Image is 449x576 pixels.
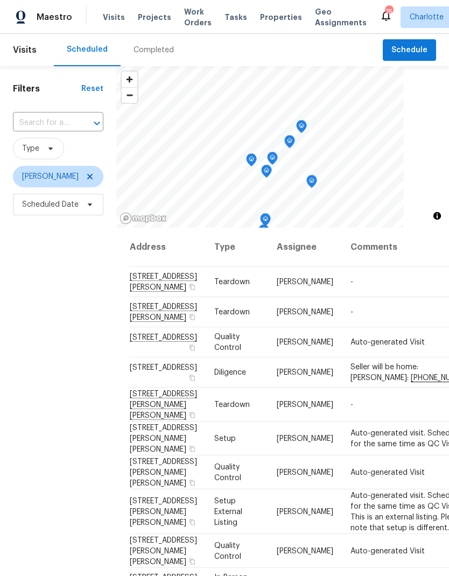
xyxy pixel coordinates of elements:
span: - [350,401,353,408]
span: Work Orders [184,6,212,28]
div: Completed [134,45,174,55]
span: Quality Control [214,463,241,481]
button: Toggle attribution [431,209,444,222]
span: [PERSON_NAME] [277,278,333,286]
span: [PERSON_NAME] [277,508,333,515]
span: [PERSON_NAME] [277,369,333,376]
button: Zoom in [122,72,137,87]
span: Diligence [214,369,246,376]
button: Copy Address [187,477,197,487]
span: Zoom out [122,88,137,103]
div: Map marker [260,213,271,230]
span: Teardown [214,278,250,286]
span: [PERSON_NAME] [277,308,333,316]
button: Copy Address [187,517,197,526]
span: Auto-generated Visit [350,468,425,476]
span: Tasks [224,13,247,21]
span: Properties [260,12,302,23]
span: Setup External Listing [214,497,242,526]
button: Copy Address [187,444,197,453]
span: [PERSON_NAME] [277,434,333,442]
div: Map marker [258,224,269,241]
span: Visits [103,12,125,23]
span: Schedule [391,44,427,57]
th: Assignee [268,228,342,267]
span: Quality Control [214,333,241,352]
span: Auto-generated Visit [350,547,425,554]
h1: Filters [13,83,81,94]
span: [PERSON_NAME] [277,339,333,346]
span: [PERSON_NAME] [277,468,333,476]
span: - [350,278,353,286]
button: Copy Address [187,343,197,353]
button: Copy Address [187,312,197,322]
div: Scheduled [67,44,108,55]
span: [STREET_ADDRESS][PERSON_NAME][PERSON_NAME] [130,497,197,526]
th: Type [206,228,268,267]
button: Copy Address [187,373,197,383]
button: Copy Address [187,556,197,566]
input: Search for an address... [13,115,73,131]
div: Map marker [296,120,307,137]
a: Mapbox homepage [120,212,167,224]
button: Copy Address [187,282,197,292]
span: Projects [138,12,171,23]
span: Setup [214,434,236,442]
div: Reset [81,83,103,94]
span: [PERSON_NAME] [277,547,333,554]
div: Map marker [306,175,317,192]
div: 75 [385,6,392,17]
span: [STREET_ADDRESS] [130,364,197,371]
div: Map marker [246,153,257,170]
button: Open [89,116,104,131]
span: Charlotte [410,12,444,23]
span: Scheduled Date [22,199,79,210]
span: [STREET_ADDRESS][PERSON_NAME][PERSON_NAME] [130,424,197,453]
div: Map marker [261,165,272,181]
span: Toggle attribution [434,210,440,222]
span: Visits [13,38,37,62]
button: Copy Address [187,410,197,419]
th: Address [129,228,206,267]
div: Map marker [267,152,278,168]
span: [PERSON_NAME] [277,401,333,408]
canvas: Map [116,66,404,228]
button: Zoom out [122,87,137,103]
span: Geo Assignments [315,6,367,28]
span: [PERSON_NAME] [22,171,79,182]
span: Teardown [214,308,250,316]
span: Type [22,143,39,154]
span: [STREET_ADDRESS][PERSON_NAME][PERSON_NAME] [130,536,197,565]
span: - [350,308,353,316]
span: [STREET_ADDRESS][PERSON_NAME][PERSON_NAME] [130,458,197,487]
button: Schedule [383,39,436,61]
span: Auto-generated Visit [350,339,425,346]
div: Map marker [284,135,295,152]
span: Teardown [214,401,250,408]
span: Maestro [37,12,72,23]
span: Quality Control [214,542,241,560]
